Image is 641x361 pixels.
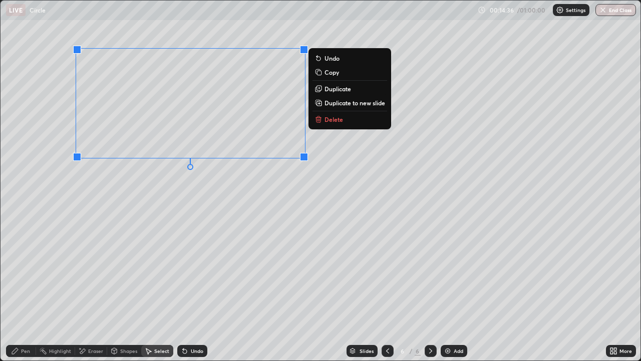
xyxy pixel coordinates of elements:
[312,113,387,125] button: Delete
[191,348,203,353] div: Undo
[398,348,408,354] div: 6
[9,6,23,14] p: LIVE
[325,68,339,76] p: Copy
[595,4,636,16] button: End Class
[120,348,137,353] div: Shapes
[619,348,632,353] div: More
[30,6,46,14] p: Circle
[88,348,103,353] div: Eraser
[21,348,30,353] div: Pen
[325,85,351,93] p: Duplicate
[49,348,71,353] div: Highlight
[312,52,387,64] button: Undo
[312,66,387,78] button: Copy
[556,6,564,14] img: class-settings-icons
[154,348,169,353] div: Select
[444,347,452,355] img: add-slide-button
[599,6,607,14] img: end-class-cross
[454,348,463,353] div: Add
[410,348,413,354] div: /
[360,348,374,353] div: Slides
[312,83,387,95] button: Duplicate
[325,99,385,107] p: Duplicate to new slide
[566,8,585,13] p: Settings
[325,115,343,123] p: Delete
[312,97,387,109] button: Duplicate to new slide
[415,346,421,355] div: 6
[325,54,340,62] p: Undo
